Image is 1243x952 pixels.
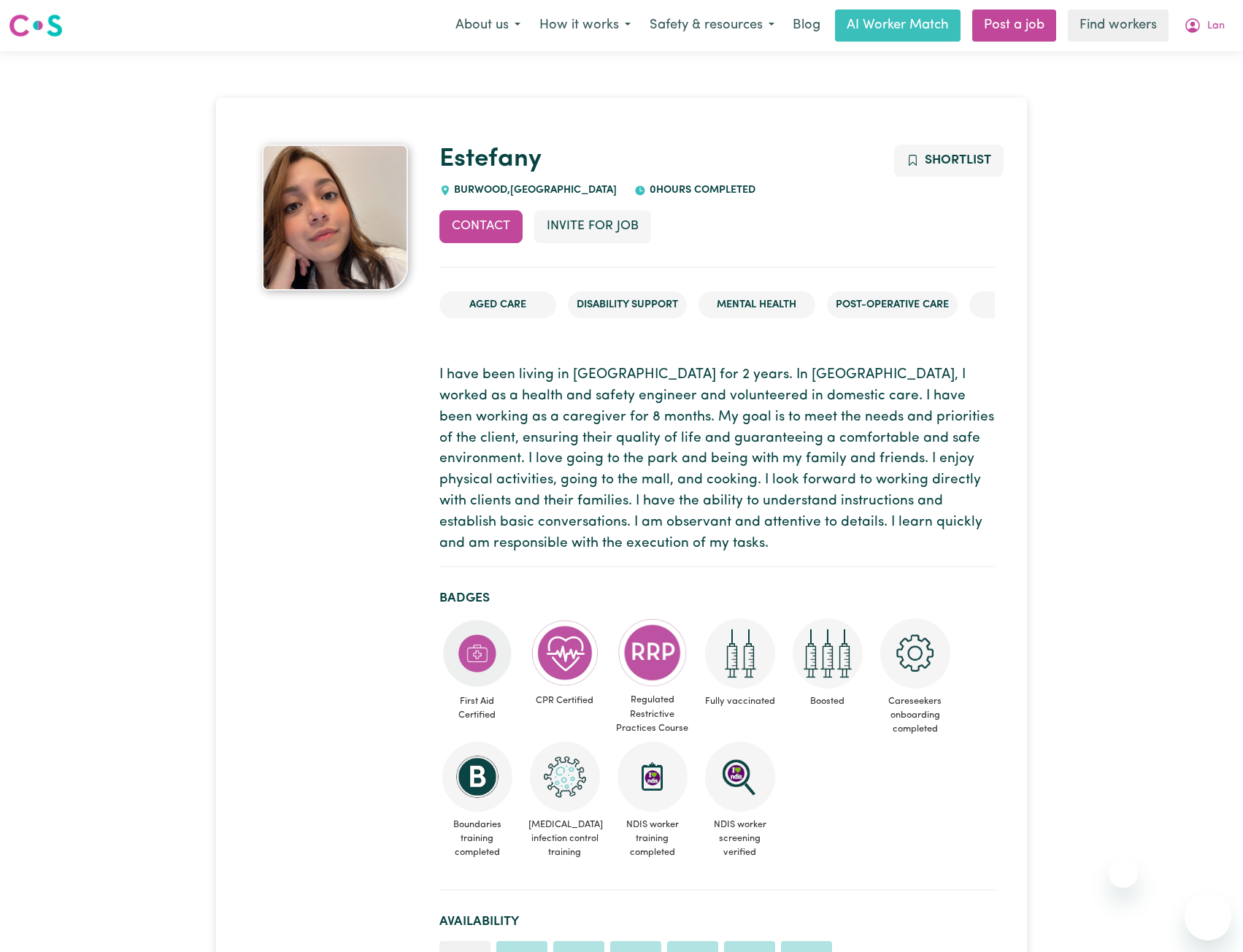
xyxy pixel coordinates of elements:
[568,291,687,319] li: Disability Support
[1174,10,1234,41] button: My Account
[877,688,953,742] span: Careseekers onboarding completed
[248,145,422,291] a: Estefany 's profile picture'
[442,618,512,688] img: Care and support worker has completed First Aid Certification
[615,687,690,741] span: Regulated Restrictive Practices Course
[439,591,995,606] h2: Badges
[835,9,961,42] a: AI Worker Match
[527,812,603,866] span: [MEDICAL_DATA] infection control training
[617,742,688,812] img: CS Academy: Introduction to NDIS Worker Training course completed
[793,618,863,688] img: Care and support worker has received booster dose of COVID-19 vaccination
[439,365,995,554] p: I have been living in [GEOGRAPHIC_DATA] for 2 years. In [GEOGRAPHIC_DATA], I worked as a health a...
[894,145,1004,177] button: Add to shortlist
[1207,18,1225,34] span: Lan
[534,210,651,242] button: Invite for Job
[9,12,63,39] img: Careseekers logo
[527,688,603,713] span: CPR Certified
[702,688,778,714] span: Fully vaccinated
[880,618,950,688] img: CS Academy: Careseekers Onboarding course completed
[439,812,515,866] span: Boundaries training completed
[446,10,530,41] button: About us
[827,291,958,319] li: Post-operative care
[784,9,829,42] a: Blog
[790,688,866,714] span: Boosted
[530,10,640,41] button: How it works
[615,812,690,866] span: NDIS worker training completed
[705,618,775,688] img: Care and support worker has received 2 doses of COVID-19 vaccine
[972,9,1056,42] a: Post a job
[530,618,600,688] img: Care and support worker has completed CPR Certification
[646,185,755,196] span: 0 hours completed
[699,291,815,319] li: Mental Health
[1109,859,1138,888] iframe: Close message
[1068,9,1169,42] a: Find workers
[530,742,600,812] img: CS Academy: COVID-19 Infection Control Training course completed
[439,688,515,728] span: First Aid Certified
[439,291,556,319] li: Aged Care
[617,618,688,688] img: CS Academy: Regulated Restrictive Practices course completed
[925,154,991,166] span: Shortlist
[439,914,995,929] h2: Availability
[9,9,63,42] a: Careseekers logo
[705,742,775,812] img: NDIS Worker Screening Verified
[640,10,784,41] button: Safety & resources
[262,145,408,291] img: Estefany
[442,742,512,812] img: CS Academy: Boundaries in care and support work course completed
[1185,894,1231,940] iframe: Button to launch messaging window
[969,291,1086,319] li: Child care
[451,185,617,196] span: BURWOOD , [GEOGRAPHIC_DATA]
[702,812,778,866] span: NDIS worker screening verified
[439,210,523,242] button: Contact
[439,147,542,172] a: Estefany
